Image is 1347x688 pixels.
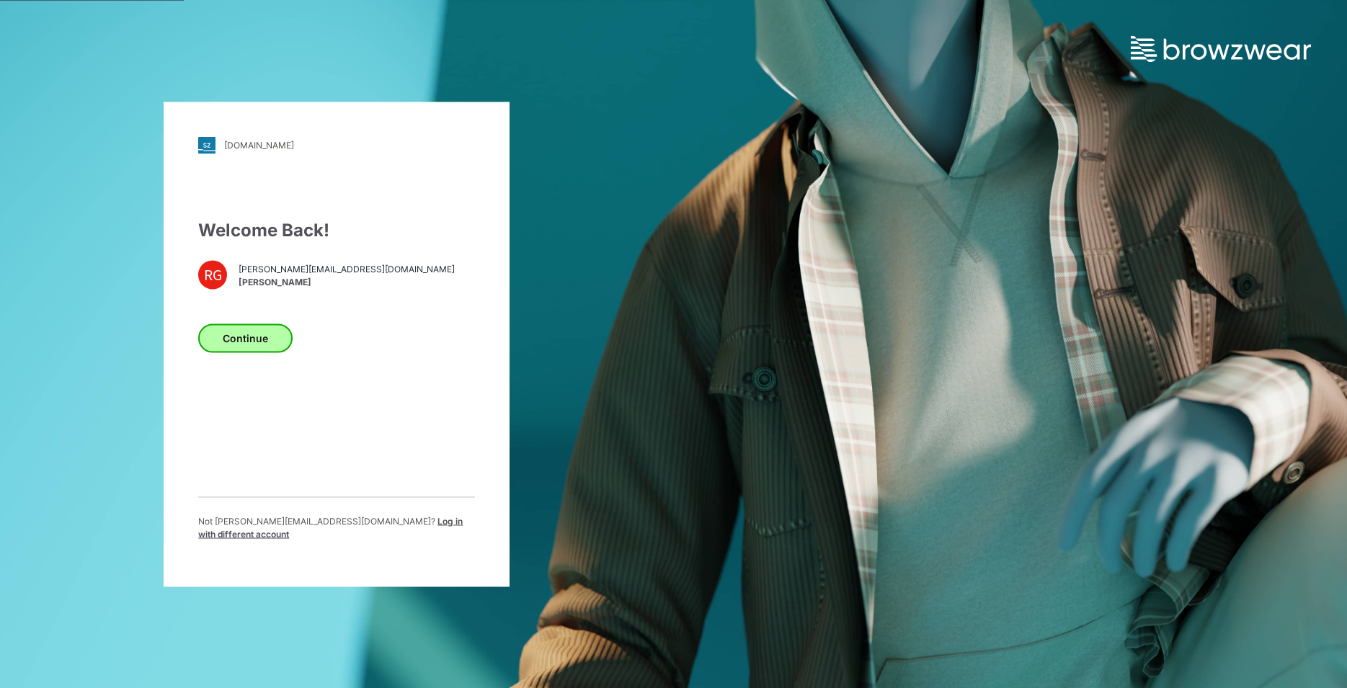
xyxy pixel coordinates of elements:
p: Not [PERSON_NAME][EMAIL_ADDRESS][DOMAIN_NAME] ? [198,514,475,540]
div: Welcome Back! [198,217,475,243]
span: [PERSON_NAME][EMAIL_ADDRESS][DOMAIN_NAME] [239,263,455,276]
a: [DOMAIN_NAME] [198,136,475,153]
span: [PERSON_NAME] [239,276,455,289]
button: Continue [198,323,293,352]
img: stylezone-logo.562084cfcfab977791bfbf7441f1a819.svg [198,136,215,153]
div: [DOMAIN_NAME] [224,140,294,151]
div: RG [198,260,227,289]
img: browzwear-logo.e42bd6dac1945053ebaf764b6aa21510.svg [1131,36,1311,62]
